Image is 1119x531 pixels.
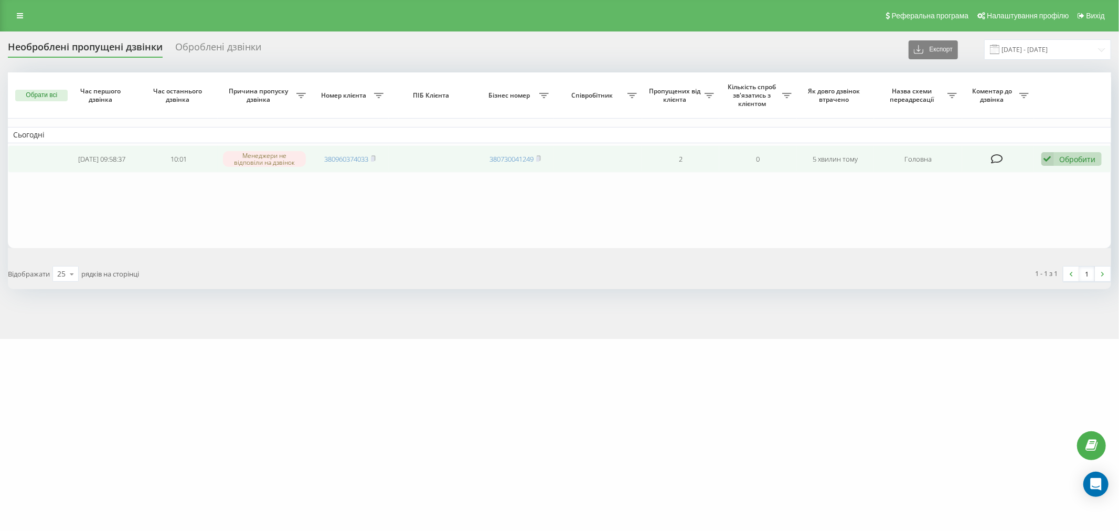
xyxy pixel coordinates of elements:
span: Вихід [1086,12,1105,20]
span: Як довго дзвінок втрачено [805,87,865,103]
td: Сьогодні [8,127,1111,143]
button: Експорт [909,40,958,59]
td: [DATE] 09:58:37 [63,145,140,173]
a: 380730041249 [489,154,534,164]
a: 380960374033 [324,154,368,164]
span: Співробітник [559,91,627,100]
div: Обробити [1060,154,1096,164]
span: Кількість спроб зв'язатись з клієнтом [724,83,782,108]
td: 2 [642,145,719,173]
span: Причина пропуску дзвінка [223,87,297,103]
div: 25 [57,269,66,279]
div: Менеджери не відповіли на дзвінок [223,151,306,167]
span: Час останнього дзвінка [149,87,209,103]
span: Коментар до дзвінка [967,87,1019,103]
span: Налаштування профілю [987,12,1069,20]
td: 0 [719,145,796,173]
span: Реферальна програма [892,12,969,20]
span: рядків на сторінці [81,269,139,279]
div: Оброблені дзвінки [175,41,261,58]
td: 5 хвилин тому [797,145,874,173]
span: Номер клієнта [316,91,374,100]
div: Необроблені пропущені дзвінки [8,41,163,58]
div: Open Intercom Messenger [1083,472,1109,497]
span: ПІБ Клієнта [398,91,467,100]
span: Відображати [8,269,50,279]
span: Назва схеми переадресації [879,87,947,103]
button: Обрати всі [15,90,68,101]
td: 10:01 [140,145,217,173]
div: 1 - 1 з 1 [1036,268,1058,279]
span: Пропущених від клієнта [647,87,705,103]
td: Головна [874,145,962,173]
span: Час першого дзвінка [72,87,132,103]
a: 1 [1079,267,1095,281]
span: Бізнес номер [482,91,539,100]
